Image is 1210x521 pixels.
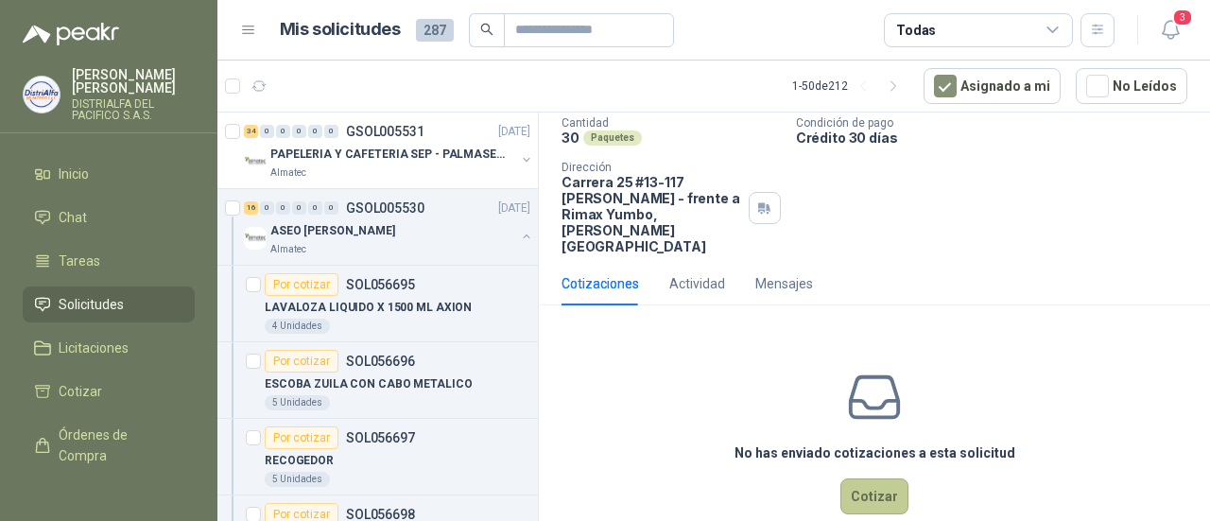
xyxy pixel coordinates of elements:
[896,20,936,41] div: Todas
[72,68,195,95] p: [PERSON_NAME] [PERSON_NAME]
[24,77,60,113] img: Company Logo
[308,201,322,215] div: 0
[59,251,100,271] span: Tareas
[217,266,538,342] a: Por cotizarSOL056695LAVALOZA LIQUIDO X 1500 ML AXION4 Unidades
[265,299,472,317] p: LAVALOZA LIQUIDO X 1500 ML AXION
[292,201,306,215] div: 0
[276,125,290,138] div: 0
[735,443,1015,463] h3: No has enviado cotizaciones a esta solicitud
[244,227,267,250] img: Company Logo
[924,68,1061,104] button: Asignado a mi
[346,201,424,215] p: GSOL005530
[265,472,330,487] div: 5 Unidades
[265,452,334,470] p: RECOGEDOR
[265,350,338,373] div: Por cotizar
[346,508,415,521] p: SOL056698
[346,278,415,291] p: SOL056695
[796,130,1202,146] p: Crédito 30 días
[270,222,395,240] p: ASEO [PERSON_NAME]
[217,419,538,495] a: Por cotizarSOL056697RECOGEDOR5 Unidades
[292,125,306,138] div: 0
[669,273,725,294] div: Actividad
[1076,68,1187,104] button: No Leídos
[280,16,401,43] h1: Mis solicitudes
[244,125,258,138] div: 34
[270,242,306,257] p: Almatec
[23,156,195,192] a: Inicio
[23,417,195,474] a: Órdenes de Compra
[346,355,415,368] p: SOL056696
[583,130,642,146] div: Paquetes
[265,426,338,449] div: Por cotizar
[59,294,124,315] span: Solicitudes
[244,120,534,181] a: 34 0 0 0 0 0 GSOL005531[DATE] Company LogoPAPELERIA Y CAFETERIA SEP - PALMASECAAlmatec
[23,243,195,279] a: Tareas
[562,161,741,174] p: Dirección
[270,146,506,164] p: PAPELERIA Y CAFETERIA SEP - PALMASECA
[755,273,813,294] div: Mensajes
[562,273,639,294] div: Cotizaciones
[1172,9,1193,26] span: 3
[59,207,87,228] span: Chat
[308,125,322,138] div: 0
[244,201,258,215] div: 16
[244,150,267,173] img: Company Logo
[270,165,306,181] p: Almatec
[562,130,579,146] p: 30
[265,319,330,334] div: 4 Unidades
[796,116,1202,130] p: Condición de pago
[59,381,102,402] span: Cotizar
[498,200,530,217] p: [DATE]
[23,373,195,409] a: Cotizar
[562,174,741,254] p: Carrera 25 #13-117 [PERSON_NAME] - frente a Rimax Yumbo , [PERSON_NAME][GEOGRAPHIC_DATA]
[217,342,538,419] a: Por cotizarSOL056696ESCOBA ZUILA CON CABO METALICO5 Unidades
[265,273,338,296] div: Por cotizar
[562,116,781,130] p: Cantidad
[59,425,177,466] span: Órdenes de Compra
[792,71,908,101] div: 1 - 50 de 212
[265,395,330,410] div: 5 Unidades
[72,98,195,121] p: DISTRIALFA DEL PACIFICO S.A.S.
[324,201,338,215] div: 0
[23,23,119,45] img: Logo peakr
[260,201,274,215] div: 0
[840,478,908,514] button: Cotizar
[416,19,454,42] span: 287
[498,123,530,141] p: [DATE]
[23,200,195,235] a: Chat
[59,164,89,184] span: Inicio
[346,431,415,444] p: SOL056697
[23,330,195,366] a: Licitaciones
[1153,13,1187,47] button: 3
[324,125,338,138] div: 0
[244,197,534,257] a: 16 0 0 0 0 0 GSOL005530[DATE] Company LogoASEO [PERSON_NAME]Almatec
[23,287,195,322] a: Solicitudes
[260,125,274,138] div: 0
[59,338,129,358] span: Licitaciones
[346,125,424,138] p: GSOL005531
[265,375,472,393] p: ESCOBA ZUILA CON CABO METALICO
[480,23,493,36] span: search
[276,201,290,215] div: 0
